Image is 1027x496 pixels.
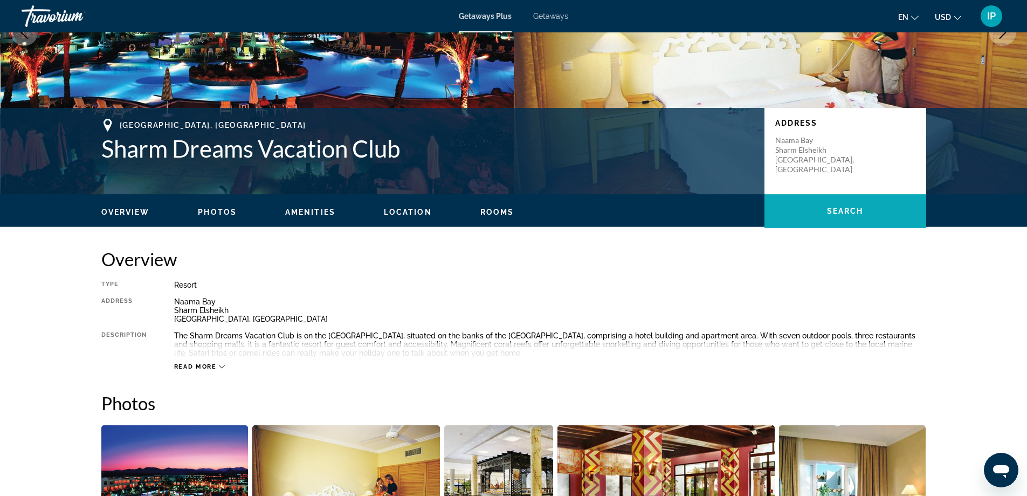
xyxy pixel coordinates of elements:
[898,13,908,22] span: en
[101,392,926,414] h2: Photos
[101,207,150,217] button: Overview
[989,19,1016,46] button: Next image
[174,363,225,371] button: Read more
[480,207,514,217] button: Rooms
[459,12,512,21] a: Getaways Plus
[775,135,861,174] p: Naama Bay Sharm Elsheikh [GEOGRAPHIC_DATA], [GEOGRAPHIC_DATA]
[827,207,864,215] span: Search
[977,5,1005,28] button: User Menu
[174,331,926,357] div: The Sharm Dreams Vacation Club is on the [GEOGRAPHIC_DATA], situated on the banks of the [GEOGRAP...
[101,208,150,216] span: Overview
[533,12,568,21] a: Getaways
[120,121,306,130] span: [GEOGRAPHIC_DATA], [GEOGRAPHIC_DATA]
[285,207,335,217] button: Amenities
[174,281,926,289] div: Resort
[174,297,926,323] div: Naama Bay Sharm Elsheikh [GEOGRAPHIC_DATA], [GEOGRAPHIC_DATA]
[935,9,961,25] button: Change currency
[174,363,217,370] span: Read more
[775,119,915,127] p: Address
[22,2,129,30] a: Travorium
[11,19,38,46] button: Previous image
[984,453,1018,487] iframe: Button to launch messaging window
[384,207,432,217] button: Location
[935,13,951,22] span: USD
[101,297,147,323] div: Address
[101,248,926,270] h2: Overview
[101,331,147,357] div: Description
[987,11,996,22] span: IP
[198,207,237,217] button: Photos
[198,208,237,216] span: Photos
[101,281,147,289] div: Type
[764,194,926,228] button: Search
[101,134,754,162] h1: Sharm Dreams Vacation Club
[384,208,432,216] span: Location
[285,208,335,216] span: Amenities
[480,208,514,216] span: Rooms
[898,9,919,25] button: Change language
